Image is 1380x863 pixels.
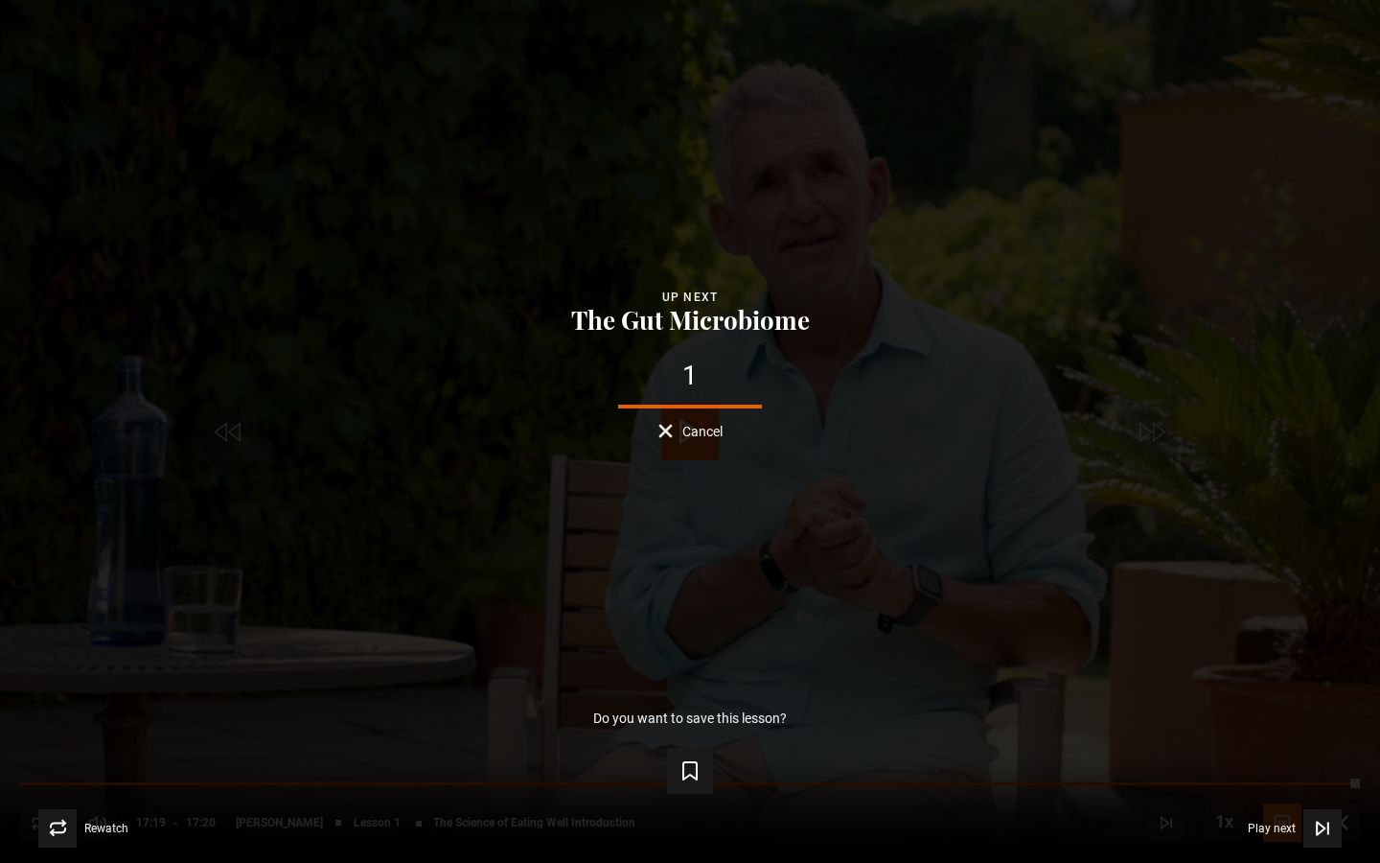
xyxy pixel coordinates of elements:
span: Rewatch [84,823,128,834]
button: Cancel [658,424,723,438]
button: Play next [1248,809,1342,848]
button: The Gut Microbiome [565,307,816,334]
div: 1 [31,362,1349,389]
button: Rewatch [38,809,128,848]
p: Do you want to save this lesson? [593,711,787,725]
span: Play next [1248,823,1296,834]
span: Cancel [682,425,723,438]
div: Up next [31,288,1349,307]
